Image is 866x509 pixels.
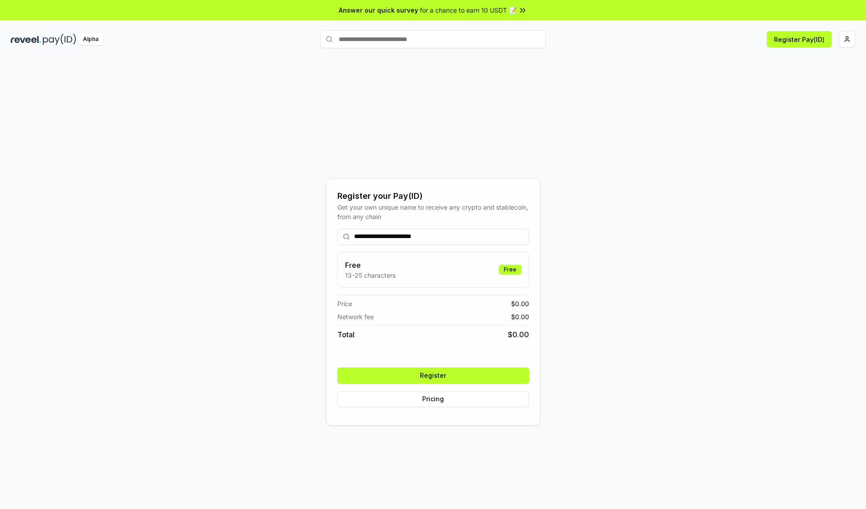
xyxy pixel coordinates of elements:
[337,391,529,407] button: Pricing
[499,265,521,275] div: Free
[43,34,76,45] img: pay_id
[337,329,355,340] span: Total
[511,312,529,321] span: $ 0.00
[11,34,41,45] img: reveel_dark
[767,31,832,47] button: Register Pay(ID)
[78,34,103,45] div: Alpha
[339,5,418,15] span: Answer our quick survey
[420,5,516,15] span: for a chance to earn 10 USDT 📝
[511,299,529,308] span: $ 0.00
[508,329,529,340] span: $ 0.00
[337,190,529,202] div: Register your Pay(ID)
[337,312,374,321] span: Network fee
[337,367,529,384] button: Register
[345,260,396,271] h3: Free
[337,202,529,221] div: Get your own unique name to receive any crypto and stablecoin, from any chain
[337,299,352,308] span: Price
[345,271,396,280] p: 13-25 characters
